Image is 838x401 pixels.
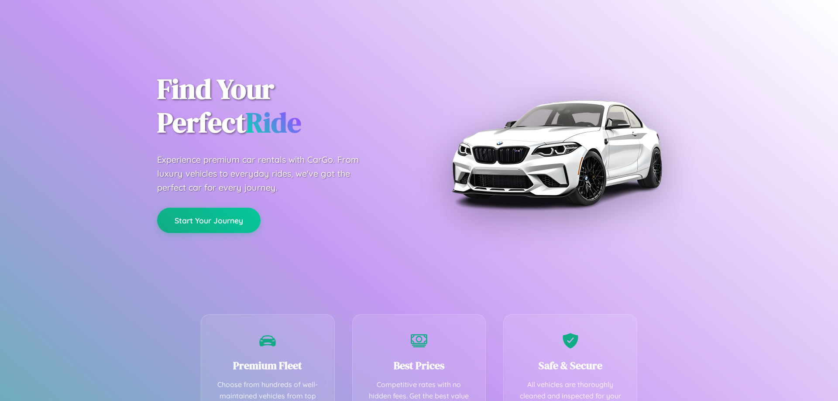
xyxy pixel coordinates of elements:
[246,103,301,141] span: Ride
[517,358,624,373] h3: Safe & Secure
[157,72,406,140] h1: Find Your Perfect
[447,44,666,262] img: Premium BMW car rental vehicle
[366,358,473,373] h3: Best Prices
[157,153,375,195] p: Experience premium car rentals with CarGo. From luxury vehicles to everyday rides, we've got the ...
[157,208,261,233] button: Start Your Journey
[214,358,321,373] h3: Premium Fleet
